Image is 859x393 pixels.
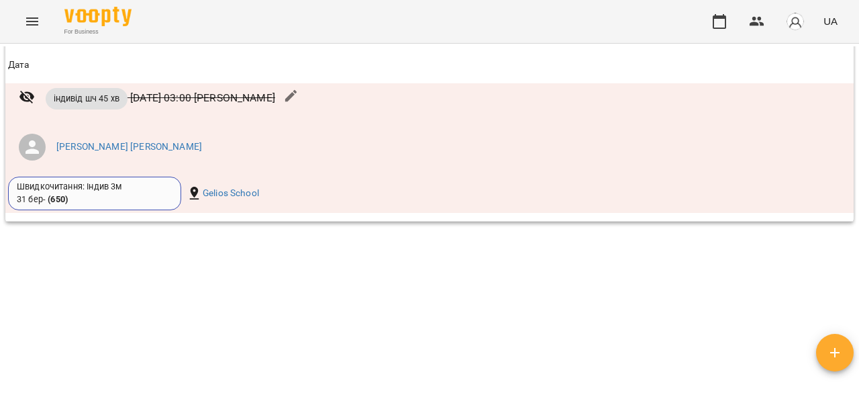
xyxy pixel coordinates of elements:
img: Voopty Logo [64,7,132,26]
button: UA [818,9,843,34]
div: Швидкочитання: Індив 3м31 бер- (650) [8,177,181,210]
span: For Business [64,28,132,36]
p: [DATE] 03:00 [PERSON_NAME] [46,88,275,110]
div: 31 бер - [17,193,68,206]
a: Gelios School [203,187,259,200]
b: ( 650 ) [48,194,68,204]
a: [PERSON_NAME] [PERSON_NAME] [56,140,202,154]
img: avatar_s.png [786,12,805,31]
span: Дата [8,57,851,73]
div: Sort [8,57,30,73]
span: індивід шч 45 хв [46,92,128,105]
div: Швидкочитання: Індив 3м [17,181,172,193]
span: UA [823,14,838,28]
div: Дата [8,57,30,73]
button: Menu [16,5,48,38]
